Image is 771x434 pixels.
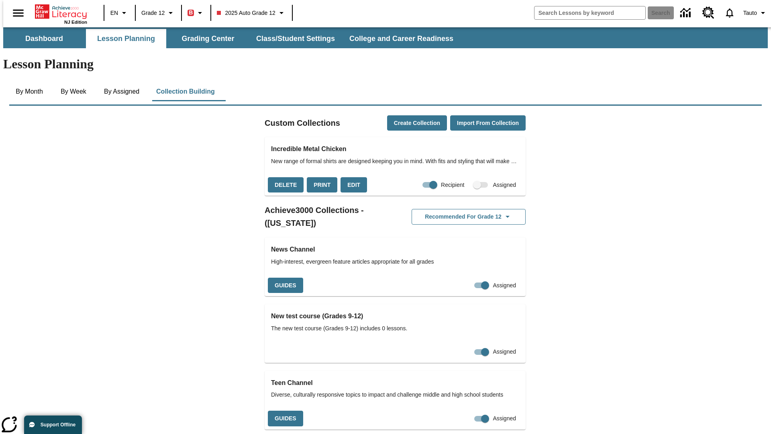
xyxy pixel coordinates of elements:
[341,177,367,193] button: Edit
[217,9,275,17] span: 2025 Auto Grade 12
[534,6,645,19] input: search field
[189,8,193,18] span: B
[64,20,87,25] span: NJ Edition
[450,115,526,131] button: Import from Collection
[719,2,740,23] a: Notifications
[35,4,87,20] a: Home
[271,391,519,399] span: Diverse, culturally responsive topics to impact and challenge middle and high school students
[150,82,221,101] button: Collection Building
[343,29,460,48] button: College and Career Readiness
[107,6,133,20] button: Language: EN, Select a language
[250,29,341,48] button: Class/Student Settings
[265,204,395,229] h2: Achieve3000 Collections - ([US_STATE])
[307,177,337,193] button: Print, will open in a new window
[41,422,75,428] span: Support Offline
[271,324,519,333] span: The new test course (Grades 9-12) includes 0 lessons.
[493,348,516,356] span: Assigned
[271,377,519,389] h3: Teen Channel
[740,6,771,20] button: Profile/Settings
[168,29,248,48] button: Grading Center
[698,2,719,24] a: Resource Center, Will open in new tab
[53,82,94,101] button: By Week
[271,258,519,266] span: High-interest, evergreen feature articles appropriate for all grades
[412,209,526,225] button: Recommended for Grade 12
[268,278,303,293] button: Guides
[271,311,519,322] h3: New test course (Grades 9-12)
[110,9,118,17] span: EN
[184,6,208,20] button: Boost Class color is red. Change class color
[271,143,519,155] h3: Incredible Metal Chicken
[138,6,179,20] button: Grade: Grade 12, Select a grade
[271,157,519,166] span: New range of formal shirts are designed keeping you in mind. With fits and styling that will make...
[35,3,87,25] div: Home
[265,117,340,129] h2: Custom Collections
[271,244,519,255] h3: News Channel
[493,281,516,290] span: Assigned
[268,177,304,193] button: Delete
[6,1,30,25] button: Open side menu
[214,6,289,20] button: Class: 2025 Auto Grade 12, Select your class
[387,115,447,131] button: Create Collection
[268,411,303,426] button: Guides
[98,82,146,101] button: By Assigned
[675,2,698,24] a: Data Center
[4,29,84,48] button: Dashboard
[493,181,516,189] span: Assigned
[441,181,464,189] span: Recipient
[743,9,757,17] span: Tauto
[86,29,166,48] button: Lesson Planning
[24,416,82,434] button: Support Offline
[141,9,165,17] span: Grade 12
[3,27,768,48] div: SubNavbar
[9,82,49,101] button: By Month
[3,29,461,48] div: SubNavbar
[3,57,768,72] h1: Lesson Planning
[493,414,516,423] span: Assigned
